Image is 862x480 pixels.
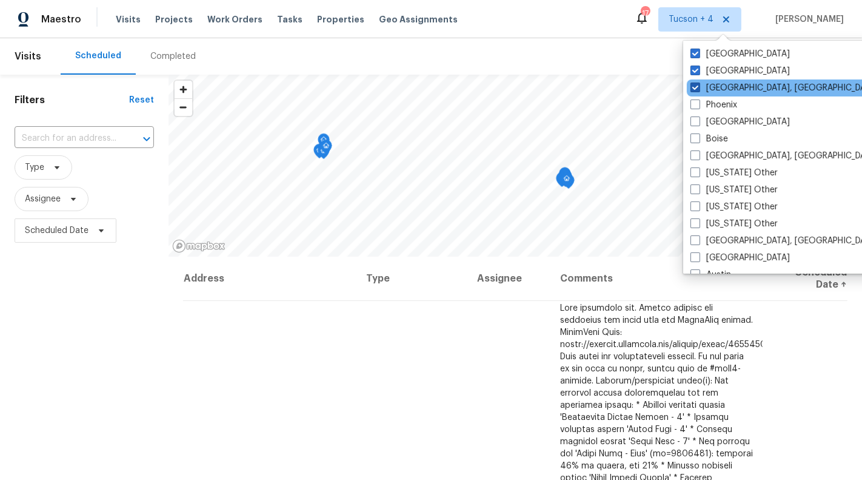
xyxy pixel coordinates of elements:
[770,13,844,25] span: [PERSON_NAME]
[690,133,728,145] label: Boise
[25,161,44,174] span: Type
[690,252,790,264] label: [GEOGRAPHIC_DATA]
[318,134,330,152] div: Map marker
[690,99,737,111] label: Phoenix
[15,129,120,148] input: Search for an address...
[690,218,778,230] label: [US_STATE] Other
[155,13,193,25] span: Projects
[320,140,332,158] div: Map marker
[75,50,121,62] div: Scheduled
[175,81,192,98] button: Zoom in
[690,65,790,77] label: [GEOGRAPHIC_DATA]
[317,13,364,25] span: Properties
[313,144,326,163] div: Map marker
[183,257,356,301] th: Address
[175,98,192,116] button: Zoom out
[561,172,573,191] div: Map marker
[550,257,763,301] th: Comments
[690,48,790,60] label: [GEOGRAPHIC_DATA]
[129,94,154,106] div: Reset
[15,43,41,70] span: Visits
[41,13,81,25] span: Maestro
[15,94,129,106] h1: Filters
[150,50,196,63] div: Completed
[690,201,778,213] label: [US_STATE] Other
[669,13,713,25] span: Tucson + 4
[175,99,192,116] span: Zoom out
[379,13,458,25] span: Geo Assignments
[556,172,568,191] div: Map marker
[356,257,467,301] th: Type
[116,13,141,25] span: Visits
[207,13,262,25] span: Work Orders
[25,193,61,205] span: Assignee
[169,75,849,257] canvas: Map
[690,269,731,281] label: Austin
[563,174,575,193] div: Map marker
[690,116,790,128] label: [GEOGRAPHIC_DATA]
[318,141,330,160] div: Map marker
[560,170,572,189] div: Map marker
[318,144,330,163] div: Map marker
[641,7,649,19] div: 17
[138,130,155,147] button: Open
[172,239,226,253] a: Mapbox homepage
[690,184,778,196] label: [US_STATE] Other
[25,225,89,237] span: Scheduled Date
[690,167,778,179] label: [US_STATE] Other
[467,257,550,301] th: Assignee
[556,172,569,191] div: Map marker
[558,171,570,190] div: Map marker
[763,257,847,301] th: Scheduled Date ↑
[559,167,571,186] div: Map marker
[277,15,302,24] span: Tasks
